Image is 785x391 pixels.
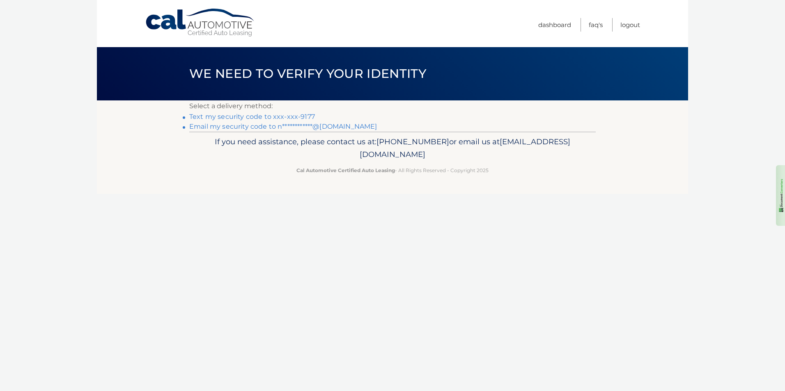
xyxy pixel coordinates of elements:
[620,18,640,32] a: Logout
[589,18,603,32] a: FAQ's
[376,137,449,146] span: [PHONE_NUMBER]
[195,135,590,161] p: If you need assistance, please contact us at: or email us at
[189,100,596,112] p: Select a delivery method:
[538,18,571,32] a: Dashboard
[778,178,784,214] img: 1EdhxLVo1YiRZ3Z8BN9RqzlQoUKFChUqVNCHvwChSTTdtRxrrAAAAABJRU5ErkJggg==
[195,166,590,175] p: - All Rights Reserved - Copyright 2025
[189,66,426,81] span: We need to verify your identity
[145,8,256,37] a: Cal Automotive
[189,113,315,120] a: Text my security code to xxx-xxx-9177
[296,167,395,173] strong: Cal Automotive Certified Auto Leasing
